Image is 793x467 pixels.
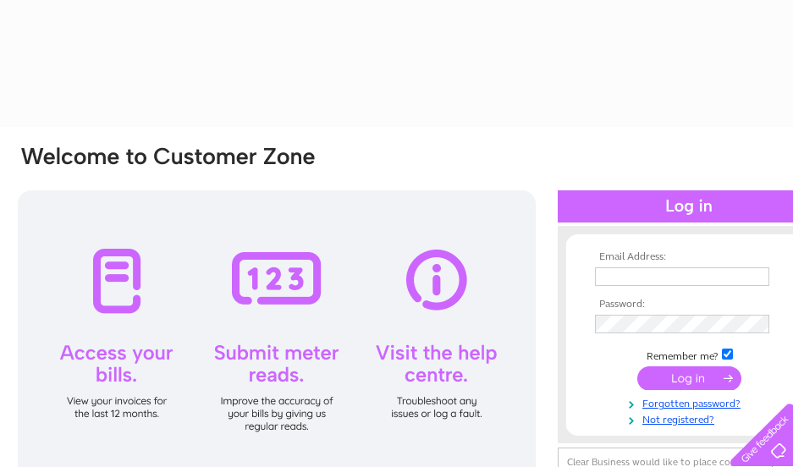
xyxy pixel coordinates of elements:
[595,394,787,410] a: Forgotten password?
[591,251,787,263] th: Email Address:
[595,410,787,426] a: Not registered?
[591,346,787,363] td: Remember me?
[637,366,741,390] input: Submit
[591,299,787,310] th: Password:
